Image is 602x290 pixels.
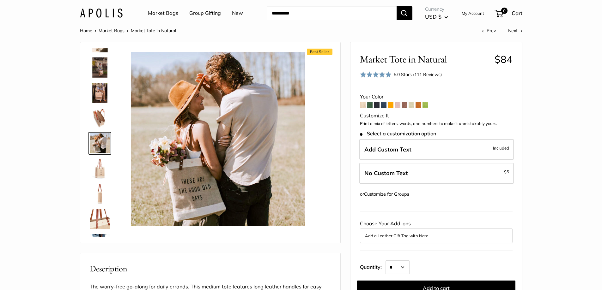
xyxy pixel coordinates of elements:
a: Home [80,28,92,33]
span: - [502,168,509,175]
img: description_The red cross stitch represents our standard for quality and craftsmanship. [90,209,110,229]
a: Market Tote in Natural [88,56,111,79]
a: New [232,9,243,18]
a: Customize for Groups [364,191,409,197]
span: Market Tote in Natural [131,28,176,33]
button: USD $ [425,12,448,22]
a: Market Tote in Natural [88,182,111,205]
span: 0 [501,8,507,14]
a: description_Water resistant inner liner. [88,107,111,129]
a: 0 Cart [495,8,522,18]
a: My Account [462,9,484,17]
a: Market Bags [148,9,178,18]
img: Market Tote in Natural [90,57,110,78]
span: Market Tote in Natural [360,53,490,65]
img: description_Water resistant inner liner. [90,108,110,128]
img: Market Tote in Natural [90,133,110,153]
a: Next [508,28,522,33]
input: Search... [267,6,397,20]
a: Market Tote in Natural [88,157,111,180]
a: description_The red cross stitch represents our standard for quality and craftsmanship. [88,208,111,230]
img: Market Tote in Natural [131,52,305,226]
a: Prev [482,28,496,33]
div: Your Color [360,92,513,102]
nav: Breadcrumb [80,27,176,35]
span: $5 [504,169,509,174]
img: Market Tote in Natural [90,83,110,103]
span: Cart [512,10,522,16]
a: Market Tote in Natural [88,81,111,104]
a: Market Tote in Natural [88,132,111,155]
div: 5.0 Stars (111 Reviews) [394,71,442,78]
button: Add a Leather Gift Tag with Note [365,232,508,240]
span: $84 [495,53,513,65]
span: USD $ [425,13,441,20]
a: Group Gifting [189,9,221,18]
img: Market Tote in Natural [90,158,110,179]
img: description_Inner pocket good for daily drivers. [90,234,110,254]
a: description_Inner pocket good for daily drivers. [88,233,111,256]
div: 5.0 Stars (111 Reviews) [360,70,442,79]
div: Customize It [360,111,513,121]
img: Apolis [80,9,123,18]
span: No Custom Text [364,169,408,177]
h2: Description [90,263,331,275]
span: Best Seller [307,49,332,55]
label: Leave Blank [359,163,514,184]
button: Search [397,6,412,20]
a: Market Bags [99,28,125,33]
span: Select a customization option [360,131,436,137]
span: Currency [425,5,448,14]
div: Choose Your Add-ons [360,219,513,243]
div: or [360,190,409,198]
span: Included [493,144,509,152]
label: Add Custom Text [359,139,514,160]
span: Add Custom Text [364,146,411,153]
p: Print a mix of letters, words, and numbers to make it unmistakably yours. [360,121,513,127]
img: Market Tote in Natural [90,184,110,204]
label: Quantity: [360,258,386,274]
